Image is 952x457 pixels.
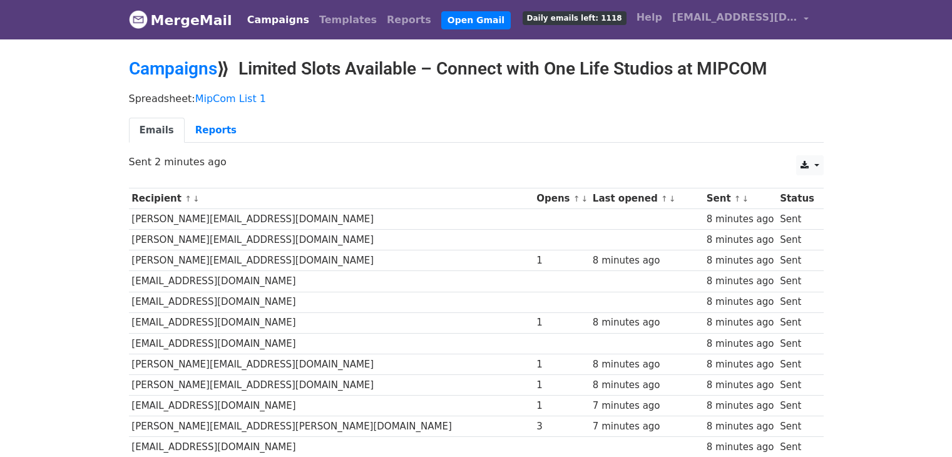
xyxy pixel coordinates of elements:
[536,399,586,413] div: 1
[707,254,774,268] div: 8 minutes ago
[129,354,534,374] td: [PERSON_NAME][EMAIL_ADDRESS][DOMAIN_NAME]
[314,8,382,33] a: Templates
[129,250,534,271] td: [PERSON_NAME][EMAIL_ADDRESS][DOMAIN_NAME]
[593,316,700,330] div: 8 minutes ago
[707,233,774,247] div: 8 minutes ago
[707,419,774,434] div: 8 minutes ago
[734,194,741,203] a: ↑
[632,5,667,30] a: Help
[661,194,668,203] a: ↑
[518,5,632,30] a: Daily emails left: 1118
[590,188,704,209] th: Last opened
[777,333,817,354] td: Sent
[185,194,192,203] a: ↑
[129,374,534,395] td: [PERSON_NAME][EMAIL_ADDRESS][DOMAIN_NAME]
[195,93,266,105] a: MipCom List 1
[707,399,774,413] div: 8 minutes ago
[707,378,774,393] div: 8 minutes ago
[742,194,749,203] a: ↓
[129,271,534,292] td: [EMAIL_ADDRESS][DOMAIN_NAME]
[777,230,817,250] td: Sent
[707,316,774,330] div: 8 minutes ago
[707,357,774,372] div: 8 minutes ago
[777,209,817,230] td: Sent
[777,416,817,437] td: Sent
[523,11,627,25] span: Daily emails left: 1118
[129,396,534,416] td: [EMAIL_ADDRESS][DOMAIN_NAME]
[672,10,797,25] span: [EMAIL_ADDRESS][DOMAIN_NAME]
[129,333,534,354] td: [EMAIL_ADDRESS][DOMAIN_NAME]
[536,419,586,434] div: 3
[707,295,774,309] div: 8 minutes ago
[573,194,580,203] a: ↑
[593,399,700,413] div: 7 minutes ago
[129,58,217,79] a: Campaigns
[593,254,700,268] div: 8 minutes ago
[129,7,232,33] a: MergeMail
[593,357,700,372] div: 8 minutes ago
[777,250,817,271] td: Sent
[707,212,774,227] div: 8 minutes ago
[129,188,534,209] th: Recipient
[581,194,588,203] a: ↓
[536,316,586,330] div: 1
[193,194,200,203] a: ↓
[441,11,511,29] a: Open Gmail
[536,357,586,372] div: 1
[707,274,774,289] div: 8 minutes ago
[667,5,814,34] a: [EMAIL_ADDRESS][DOMAIN_NAME]
[129,312,534,333] td: [EMAIL_ADDRESS][DOMAIN_NAME]
[777,271,817,292] td: Sent
[129,230,534,250] td: [PERSON_NAME][EMAIL_ADDRESS][DOMAIN_NAME]
[707,337,774,351] div: 8 minutes ago
[533,188,590,209] th: Opens
[593,419,700,434] div: 7 minutes ago
[129,58,824,80] h2: ⟫ Limited Slots Available – Connect with One Life Studios at MIPCOM
[777,354,817,374] td: Sent
[593,378,700,393] div: 8 minutes ago
[777,374,817,395] td: Sent
[704,188,777,209] th: Sent
[669,194,676,203] a: ↓
[242,8,314,33] a: Campaigns
[707,440,774,454] div: 8 minutes ago
[129,292,534,312] td: [EMAIL_ADDRESS][DOMAIN_NAME]
[129,416,534,437] td: [PERSON_NAME][EMAIL_ADDRESS][PERSON_NAME][DOMAIN_NAME]
[536,378,586,393] div: 1
[777,396,817,416] td: Sent
[185,118,247,143] a: Reports
[129,209,534,230] td: [PERSON_NAME][EMAIL_ADDRESS][DOMAIN_NAME]
[777,188,817,209] th: Status
[129,118,185,143] a: Emails
[382,8,436,33] a: Reports
[777,312,817,333] td: Sent
[129,92,824,105] p: Spreadsheet:
[129,155,824,168] p: Sent 2 minutes ago
[777,292,817,312] td: Sent
[536,254,586,268] div: 1
[129,10,148,29] img: MergeMail logo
